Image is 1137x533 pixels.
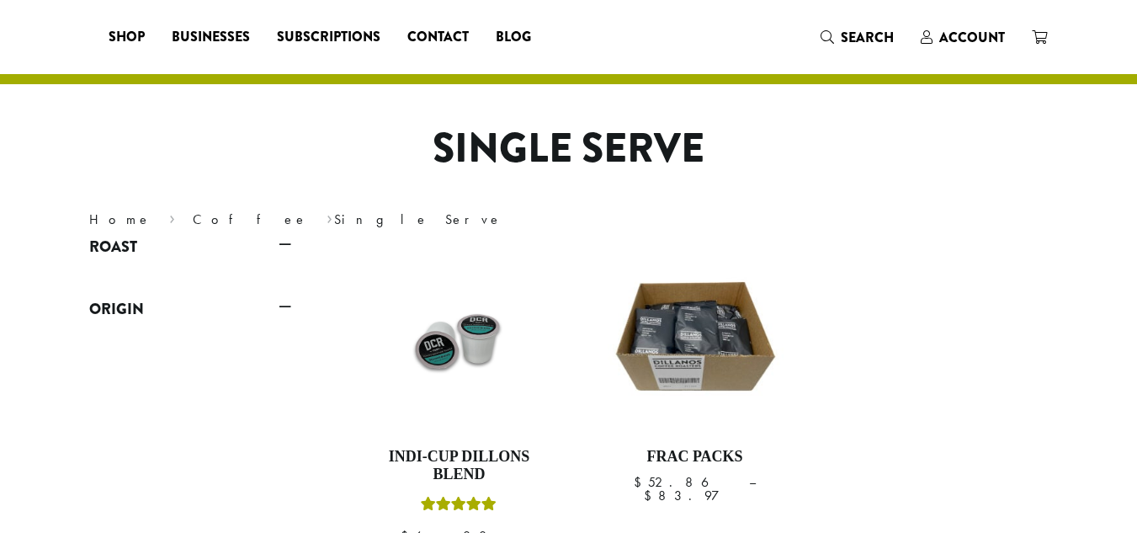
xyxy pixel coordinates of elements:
[193,211,308,228] a: Coffee
[89,232,291,261] a: Roast
[598,448,791,466] h4: Frac Packs
[598,241,791,434] img: DCR-Frac-Pack-Image-1200x1200-300x300.jpg
[496,27,531,48] span: Blog
[362,241,555,434] img: 75CT-INDI-CUP-1.jpg
[169,204,175,230] span: ›
[407,27,469,48] span: Contact
[634,473,733,491] bdi: 52.86
[749,473,756,491] span: –
[89,261,291,274] div: Roast
[277,27,380,48] span: Subscriptions
[89,211,151,228] a: Home
[363,448,556,484] h4: Indi-Cup Dillons Blend
[109,27,145,48] span: Shop
[634,473,648,491] span: $
[172,27,250,48] span: Businesses
[841,28,894,47] span: Search
[89,210,544,230] nav: Breadcrumb
[95,24,158,51] a: Shop
[644,487,745,504] bdi: 83.97
[327,204,332,230] span: ›
[77,125,1061,173] h1: Single Serve
[421,494,497,520] div: Rated 5.00 out of 5
[939,28,1005,47] span: Account
[644,487,658,504] span: $
[807,24,907,51] a: Search
[89,323,291,337] div: Origin
[89,295,291,323] a: Origin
